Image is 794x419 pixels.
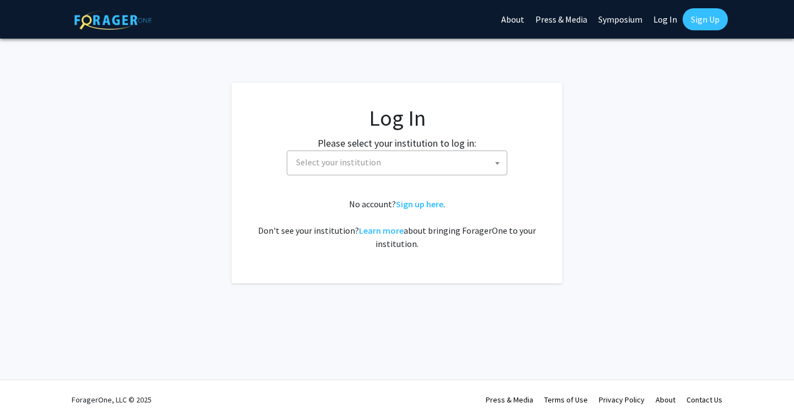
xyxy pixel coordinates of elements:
span: Select your institution [292,151,507,174]
div: ForagerOne, LLC © 2025 [72,380,152,419]
a: Contact Us [686,395,722,405]
span: Select your institution [296,157,381,168]
a: About [656,395,675,405]
div: No account? . Don't see your institution? about bringing ForagerOne to your institution. [254,197,540,250]
h1: Log In [254,105,540,131]
a: Press & Media [486,395,533,405]
a: Privacy Policy [599,395,645,405]
a: Learn more about bringing ForagerOne to your institution [359,225,404,236]
a: Sign up here [396,198,443,209]
span: Select your institution [287,151,507,175]
label: Please select your institution to log in: [318,136,476,151]
a: Terms of Use [544,395,588,405]
img: ForagerOne Logo [74,10,152,30]
a: Sign Up [683,8,728,30]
